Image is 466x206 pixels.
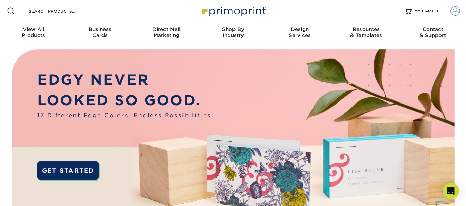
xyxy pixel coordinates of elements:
[399,26,466,32] span: Contact
[199,3,268,18] img: Primoprint
[414,8,434,14] span: MY CART
[133,26,200,39] div: Marketing
[133,22,200,44] a: Direct MailMarketing
[333,26,399,39] div: & Templates
[266,26,333,39] div: Services
[435,9,438,13] span: 0
[399,22,466,44] a: Contact& Support
[37,90,214,111] p: LOOKED SO GOOD.
[399,26,466,39] div: & Support
[37,161,99,180] a: GET STARTED
[200,26,266,39] div: Industry
[333,26,399,32] span: Resources
[67,22,133,44] a: BusinessCards
[200,26,266,32] span: Shop By
[67,26,133,39] div: Cards
[133,26,200,32] span: Direct Mail
[37,69,214,90] p: EDGY NEVER
[200,22,266,44] a: Shop ByIndustry
[333,22,399,44] a: Resources& Templates
[37,111,214,119] span: 17 Different Edge Colors. Endless Possibilities.
[443,183,459,199] div: Open Intercom Messenger
[67,26,133,32] span: Business
[266,22,333,44] a: DesignServices
[28,7,95,15] input: SEARCH PRODUCTS.....
[266,26,333,32] span: Design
